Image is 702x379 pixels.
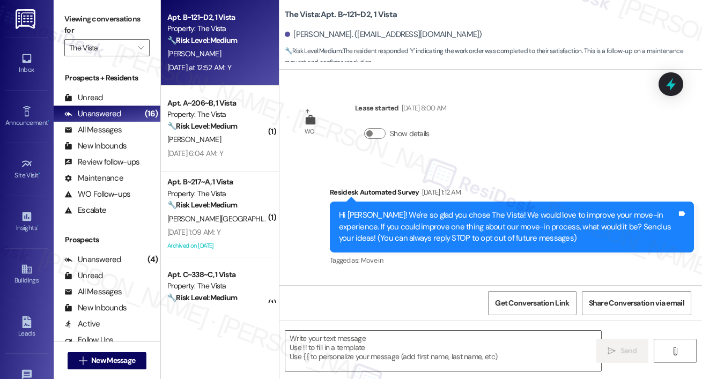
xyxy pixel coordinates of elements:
[167,135,221,144] span: [PERSON_NAME]
[48,117,49,125] span: •
[142,106,160,122] div: (16)
[167,214,289,224] span: [PERSON_NAME][GEOGRAPHIC_DATA]
[167,293,237,302] strong: 🔧 Risk Level: Medium
[16,9,38,29] img: ResiDesk Logo
[167,35,237,45] strong: 🔧 Risk Level: Medium
[79,356,87,365] i: 
[285,9,397,20] b: The Vista: Apt. B~121~D2, 1 Vista
[64,108,121,120] div: Unanswered
[64,140,127,152] div: New Inbounds
[5,155,48,184] a: Site Visit •
[167,176,267,188] div: Apt. B~217~A, 1 Vista
[37,222,39,230] span: •
[64,286,122,298] div: All Messages
[419,187,461,198] div: [DATE] 1:12 AM
[361,256,383,265] span: Move in
[582,291,691,315] button: Share Conversation via email
[167,148,223,158] div: [DATE] 6:04 AM: Y
[330,252,694,268] div: Tagged as:
[285,29,482,40] div: [PERSON_NAME]. ([EMAIL_ADDRESS][DOMAIN_NAME])
[167,121,237,131] strong: 🔧 Risk Level: Medium
[167,188,267,199] div: Property: The Vista
[285,47,342,55] strong: 🔧 Risk Level: Medium
[64,124,122,136] div: All Messages
[64,11,150,39] label: Viewing conversations for
[596,339,648,363] button: Send
[167,269,267,280] div: Apt. C~338~C, 1 Vista
[608,347,616,355] i: 
[64,157,139,168] div: Review follow-ups
[138,43,144,52] i: 
[64,335,114,346] div: Follow Ups
[167,200,237,210] strong: 🔧 Risk Level: Medium
[390,128,430,139] label: Show details
[671,347,679,355] i: 
[64,189,130,200] div: WO Follow-ups
[167,12,267,23] div: Apt. B~121~D2, 1 Vista
[5,260,48,289] a: Buildings
[91,355,135,366] span: New Message
[64,173,123,184] div: Maintenance
[5,207,48,236] a: Insights •
[54,234,160,246] div: Prospects
[166,239,268,252] div: Archived on [DATE]
[64,205,106,216] div: Escalate
[285,46,702,69] span: : The resident responded 'Y' indicating the work order was completed to their satisfaction. This ...
[69,39,132,56] input: All communities
[339,210,677,244] div: Hi [PERSON_NAME]! We're so glad you chose The Vista! We would love to improve your move-in experi...
[54,72,160,84] div: Prospects + Residents
[399,102,447,114] div: [DATE] 8:00 AM
[330,187,694,202] div: Residesk Automated Survey
[39,170,40,177] span: •
[589,298,684,309] span: Share Conversation via email
[167,98,267,109] div: Apt. A~206~B, 1 Vista
[355,102,446,117] div: Lease started
[5,49,48,78] a: Inbox
[167,109,267,120] div: Property: The Vista
[305,126,315,137] div: WO
[167,227,220,237] div: [DATE] 1:09 AM: Y
[167,49,221,58] span: [PERSON_NAME]
[167,280,267,292] div: Property: The Vista
[64,302,127,314] div: New Inbounds
[64,92,103,103] div: Unread
[5,313,48,342] a: Leads
[620,345,637,356] span: Send
[64,270,103,281] div: Unread
[64,318,100,330] div: Active
[145,251,160,268] div: (4)
[68,352,147,369] button: New Message
[488,291,576,315] button: Get Conversation Link
[495,298,569,309] span: Get Conversation Link
[167,23,267,34] div: Property: The Vista
[64,254,121,265] div: Unanswered
[167,63,231,72] div: [DATE] at 12:52 AM: Y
